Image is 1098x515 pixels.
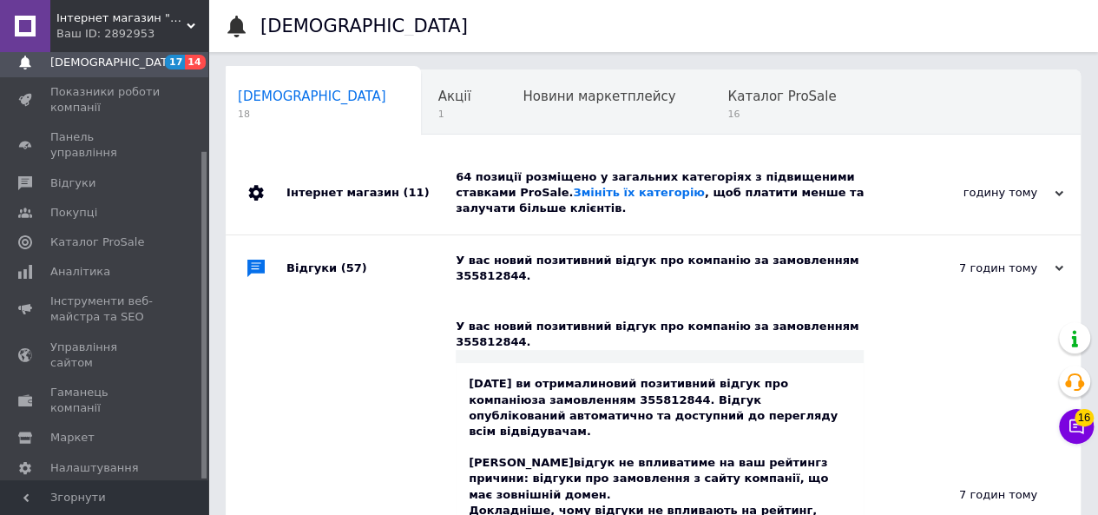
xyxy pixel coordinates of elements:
span: Показники роботи компанії [50,84,161,116]
span: Гаманець компанії [50,385,161,416]
span: Покупці [50,205,97,221]
a: Змініть їх категорію [573,186,704,199]
span: Акції [438,89,471,104]
span: Інтернет магазин "МК" [56,10,187,26]
span: Відгуки [50,175,95,191]
span: Каталог ProSale [50,234,144,250]
span: [DEMOGRAPHIC_DATA] [238,89,386,104]
div: годину тому [890,185,1063,201]
h1: [DEMOGRAPHIC_DATA] [260,16,468,36]
span: Маркет [50,430,95,446]
span: Інструменти веб-майстра та SEO [50,294,161,325]
div: У вас новий позитивний відгук про компанію за замовленням 355812844. [456,319,864,350]
b: відгук не впливатиме на ваш рейтинг [574,456,821,469]
span: Налаштування [50,460,139,476]
span: Каталог ProSale [727,89,836,104]
b: новий позитивний відгук про компанію [469,377,788,406]
div: 64 позиції розміщено у загальних категоріях з підвищеними ставками ProSale. , щоб платити менше т... [456,169,890,217]
span: (11) [403,186,429,199]
span: 16 [727,108,836,121]
div: Ваш ID: 2892953 [56,26,208,42]
span: Новини маркетплейсу [523,89,675,104]
span: 17 [165,55,185,69]
div: У вас новий позитивний відгук про компанію за замовленням 355812844. [456,253,890,284]
span: Управління сайтом [50,340,161,371]
button: Чат з покупцем16 [1059,409,1094,444]
div: Відгуки [286,235,456,301]
span: Панель управління [50,129,161,161]
div: [PERSON_NAME] з причини: відгуки про замовлення з сайту компанії, що має зовнішній домен. [469,455,851,503]
span: 16 [1075,409,1094,426]
span: Аналітика [50,264,110,280]
span: 1 [438,108,471,121]
div: 7 годин тому [890,261,1063,276]
span: 14 [185,55,205,69]
div: Інтернет магазин [286,152,456,234]
span: 18 [238,108,386,121]
span: [DEMOGRAPHIC_DATA] [50,55,179,70]
span: (57) [341,261,367,274]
